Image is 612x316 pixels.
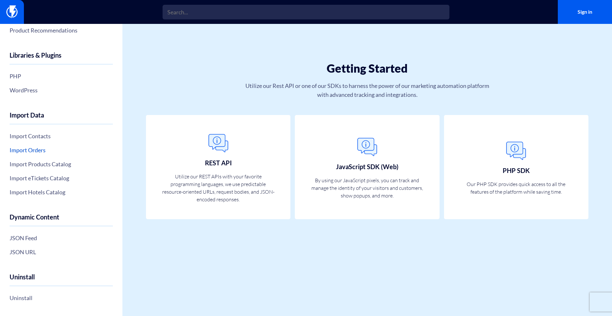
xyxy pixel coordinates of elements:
[162,173,275,203] p: Utilize our REST APIs with your favorite programming languages, we use predictable resource-orien...
[503,138,529,164] img: General.png
[205,159,232,166] h3: REST API
[10,52,113,64] h4: Libraries & Plugins
[10,247,113,257] a: JSON URL
[161,62,574,75] h1: Getting Started
[206,131,231,156] img: General.png
[10,173,113,183] a: Import eTickets Catalog
[10,187,113,197] a: Import Hotels Catalog
[460,180,572,196] p: Our PHP SDK provides quick access to all the features of the platform while saving time.
[10,71,113,82] a: PHP
[10,25,113,36] a: Product Recommendations
[10,131,113,141] a: Import Contacts
[10,111,113,124] h4: Import Data
[243,81,491,99] p: Utilize our Rest API or one of our SDKs to harness the power of our marketing automation platform...
[503,167,530,174] h3: PHP SDK
[336,163,398,170] h3: JavaScript SDK (Web)
[10,145,113,155] a: Import Orders
[10,85,113,96] a: WordPress
[10,159,113,169] a: Import Products Catalog
[10,273,113,286] h4: Uninstall
[444,115,588,219] a: PHP SDK Our PHP SDK provides quick access to all the features of the platform while saving time.
[146,115,290,219] a: REST API Utilize our REST APIs with your favorite programming languages, we use predictable resou...
[311,176,424,199] p: By using our JavaScript pixels, you can track and manage the identity of your visitors and custom...
[354,134,380,160] img: General.png
[163,5,449,19] input: Search...
[10,292,113,303] a: Uninstall
[295,115,439,219] a: JavaScript SDK (Web) By using our JavaScript pixels, you can track and manage the identity of you...
[10,233,113,243] a: JSON Feed
[10,213,113,226] h4: Dynamic Content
